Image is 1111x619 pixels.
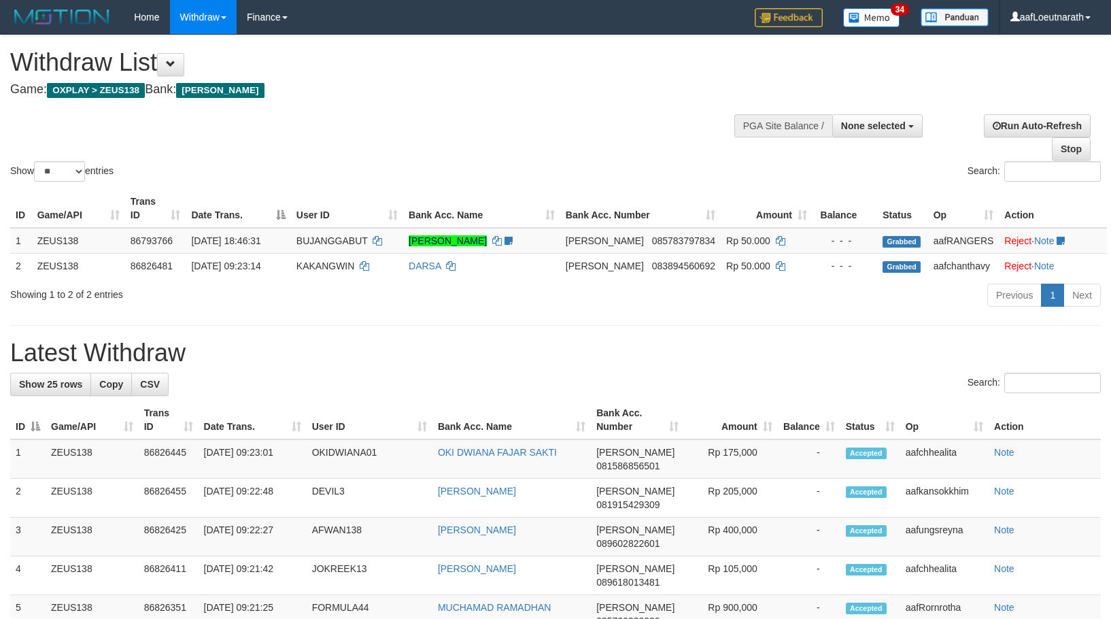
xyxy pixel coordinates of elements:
td: ZEUS138 [46,439,139,479]
th: User ID: activate to sort column ascending [291,189,403,228]
a: Note [994,447,1014,458]
img: panduan.png [921,8,989,27]
a: [PERSON_NAME] [438,563,516,574]
label: Show entries [10,161,114,182]
th: Balance: activate to sort column ascending [778,401,840,439]
div: Showing 1 to 2 of 2 entries [10,282,453,301]
label: Search: [968,373,1101,393]
td: JOKREEK13 [307,556,432,595]
th: ID [10,189,32,228]
span: [PERSON_NAME] [596,447,674,458]
span: Accepted [846,448,887,459]
th: Action [989,401,1101,439]
th: Date Trans.: activate to sort column descending [186,189,290,228]
a: Note [1034,235,1055,246]
th: Bank Acc. Name: activate to sort column ascending [403,189,560,228]
a: [PERSON_NAME] [438,486,516,497]
td: aafkansokkhim [900,479,989,518]
a: MUCHAMAD RAMADHAN [438,602,551,613]
th: Bank Acc. Number: activate to sort column ascending [560,189,721,228]
a: DARSA [409,261,441,271]
span: BUJANGGABUT [296,235,368,246]
th: Game/API: activate to sort column ascending [46,401,139,439]
th: Game/API: activate to sort column ascending [32,189,125,228]
td: 86826445 [139,439,199,479]
th: Op: activate to sort column ascending [900,401,989,439]
td: 1 [10,228,32,254]
td: 86826455 [139,479,199,518]
img: MOTION_logo.png [10,7,114,27]
td: 2 [10,253,32,278]
select: Showentries [34,161,85,182]
input: Search: [1004,373,1101,393]
td: - [778,439,840,479]
td: ZEUS138 [32,253,125,278]
a: CSV [131,373,169,396]
div: - - - [818,259,872,273]
td: · [999,228,1107,254]
td: · [999,253,1107,278]
span: CSV [140,379,160,390]
th: Trans ID: activate to sort column ascending [139,401,199,439]
img: Feedback.jpg [755,8,823,27]
td: ZEUS138 [46,556,139,595]
td: DEVIL3 [307,479,432,518]
span: Accepted [846,564,887,575]
td: ZEUS138 [46,518,139,556]
label: Search: [968,161,1101,182]
td: OKIDWIANA01 [307,439,432,479]
span: Rp 50.000 [726,261,770,271]
a: Note [1034,261,1055,271]
th: ID: activate to sort column descending [10,401,46,439]
a: Note [994,524,1014,535]
th: Trans ID: activate to sort column ascending [125,189,186,228]
a: 1 [1041,284,1064,307]
span: [PERSON_NAME] [596,563,674,574]
span: [DATE] 09:23:14 [191,261,260,271]
td: aafRANGERS [928,228,999,254]
td: Rp 205,000 [684,479,778,518]
td: [DATE] 09:22:27 [199,518,307,556]
span: Copy 081915429309 to clipboard [596,499,660,510]
a: [PERSON_NAME] [409,235,487,246]
h1: Withdraw List [10,49,727,76]
td: ZEUS138 [46,479,139,518]
a: Stop [1052,137,1091,161]
span: Copy 085783797834 to clipboard [652,235,715,246]
input: Search: [1004,161,1101,182]
span: [DATE] 18:46:31 [191,235,260,246]
a: Note [994,602,1014,613]
span: [PERSON_NAME] [566,235,644,246]
a: Run Auto-Refresh [984,114,1091,137]
th: Bank Acc. Number: activate to sort column ascending [591,401,684,439]
th: Date Trans.: activate to sort column ascending [199,401,307,439]
a: Previous [987,284,1042,307]
a: [PERSON_NAME] [438,524,516,535]
th: Balance [813,189,877,228]
td: aafchanthavy [928,253,999,278]
span: Accepted [846,525,887,537]
th: Amount: activate to sort column ascending [721,189,813,228]
div: - - - [818,234,872,248]
a: Reject [1004,235,1031,246]
span: [PERSON_NAME] [566,261,644,271]
td: aafchhealita [900,556,989,595]
td: [DATE] 09:21:42 [199,556,307,595]
td: 1 [10,439,46,479]
th: Status: activate to sort column ascending [840,401,900,439]
span: KAKANGWIN [296,261,355,271]
span: Copy 089602822601 to clipboard [596,538,660,549]
span: OXPLAY > ZEUS138 [47,83,145,98]
td: [DATE] 09:22:48 [199,479,307,518]
td: 3 [10,518,46,556]
a: Reject [1004,261,1031,271]
span: [PERSON_NAME] [176,83,264,98]
span: 34 [891,3,909,16]
a: Note [994,563,1014,574]
td: aafungsreyna [900,518,989,556]
a: Note [994,486,1014,497]
a: Show 25 rows [10,373,91,396]
td: AFWAN138 [307,518,432,556]
span: Copy 083894560692 to clipboard [652,261,715,271]
th: Bank Acc. Name: activate to sort column ascending [432,401,591,439]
